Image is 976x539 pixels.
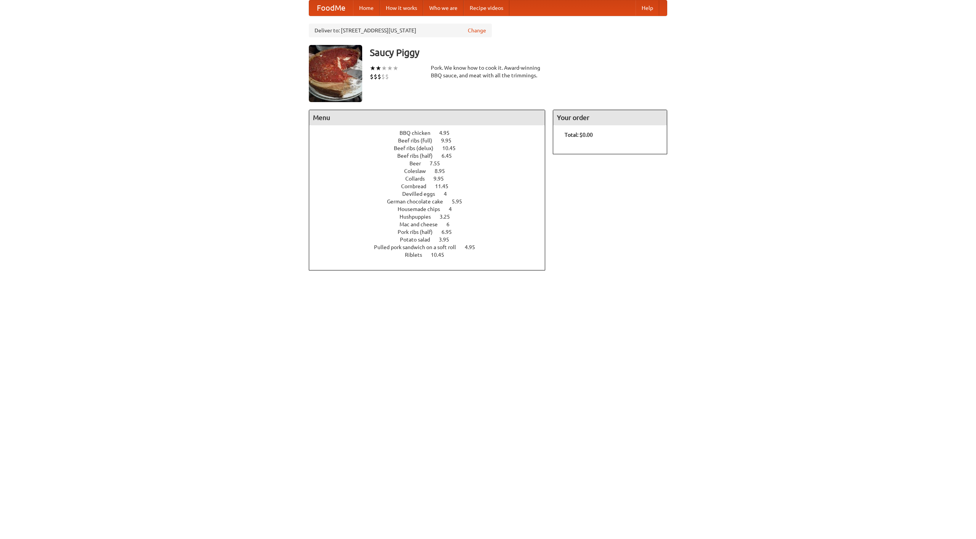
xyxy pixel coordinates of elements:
a: Who we are [423,0,464,16]
span: 10.45 [431,252,452,258]
li: ★ [387,64,393,72]
span: 9.95 [441,138,459,144]
a: Devilled eggs 4 [402,191,461,197]
span: Hushpuppies [400,214,438,220]
span: 4.95 [439,130,457,136]
a: Beer 7.55 [409,160,454,166]
span: 6.95 [441,229,459,235]
span: Pork ribs (half) [398,229,440,235]
li: $ [374,72,377,81]
span: 4 [444,191,454,197]
span: 11.45 [435,183,456,189]
a: Potato salad 3.95 [400,237,463,243]
span: 6.45 [441,153,459,159]
a: German chocolate cake 5.95 [387,198,476,205]
span: Housemade chips [398,206,448,212]
span: 7.55 [430,160,448,166]
span: Beef ribs (half) [397,153,440,159]
a: Coleslaw 8.95 [404,168,459,174]
li: ★ [393,64,398,72]
a: Riblets 10.45 [405,252,458,258]
li: $ [377,72,381,81]
span: Pulled pork sandwich on a soft roll [374,244,464,250]
span: 8.95 [435,168,453,174]
li: ★ [370,64,376,72]
li: $ [381,72,385,81]
div: Deliver to: [STREET_ADDRESS][US_STATE] [309,24,492,37]
span: 3.25 [440,214,457,220]
a: Help [636,0,659,16]
span: 6 [446,221,457,227]
span: Mac and cheese [400,221,445,227]
span: 4 [449,206,459,212]
a: Mac and cheese 6 [400,221,464,227]
span: Beef ribs (delux) [394,145,441,151]
li: ★ [376,64,381,72]
li: ★ [381,64,387,72]
span: Beef ribs (full) [398,138,440,144]
a: FoodMe [309,0,353,16]
h4: Menu [309,110,545,125]
b: Total: $0.00 [565,132,593,138]
a: Housemade chips 4 [398,206,466,212]
span: 9.95 [433,176,451,182]
div: Pork. We know how to cook it. Award-winning BBQ sauce, and meat with all the trimmings. [431,64,545,79]
h3: Saucy Piggy [370,45,667,60]
a: Recipe videos [464,0,509,16]
span: 3.95 [439,237,457,243]
a: Hushpuppies 3.25 [400,214,464,220]
a: Cornbread 11.45 [401,183,462,189]
span: Potato salad [400,237,438,243]
li: $ [370,72,374,81]
a: BBQ chicken 4.95 [400,130,464,136]
span: 10.45 [442,145,463,151]
a: Pork ribs (half) 6.95 [398,229,466,235]
span: Collards [405,176,432,182]
span: 5.95 [452,198,470,205]
span: BBQ chicken [400,130,438,136]
a: Beef ribs (full) 9.95 [398,138,466,144]
a: Change [468,27,486,34]
a: Pulled pork sandwich on a soft roll 4.95 [374,244,489,250]
a: Home [353,0,380,16]
span: Riblets [405,252,430,258]
span: Devilled eggs [402,191,443,197]
span: Cornbread [401,183,434,189]
li: $ [385,72,389,81]
span: Beer [409,160,429,166]
a: Collards 9.95 [405,176,458,182]
img: angular.jpg [309,45,362,102]
a: How it works [380,0,423,16]
a: Beef ribs (half) 6.45 [397,153,466,159]
a: Beef ribs (delux) 10.45 [394,145,470,151]
span: Coleslaw [404,168,433,174]
h4: Your order [553,110,667,125]
span: German chocolate cake [387,198,451,205]
span: 4.95 [465,244,483,250]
